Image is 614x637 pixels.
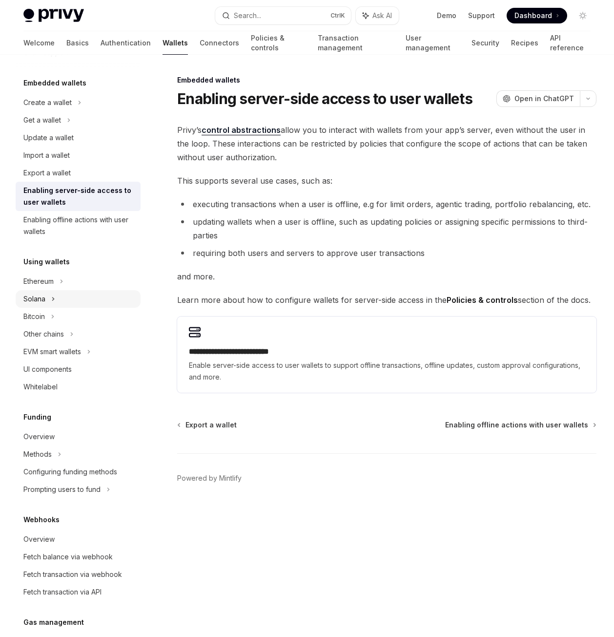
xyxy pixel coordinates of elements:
[202,125,281,135] a: control abstractions
[16,182,141,211] a: Enabling server-side access to user wallets
[23,569,122,580] div: Fetch transaction via webhook
[23,411,51,423] h5: Funding
[356,7,399,24] button: Ask AI
[189,360,585,383] span: Enable server-side access to user wallets to support offline transactions, offline updates, custo...
[16,531,141,548] a: Overview
[215,7,351,24] button: Search...CtrlK
[16,147,141,164] a: Import a wallet
[330,12,345,20] span: Ctrl K
[23,466,117,478] div: Configuring funding methods
[406,31,460,55] a: User management
[23,586,102,598] div: Fetch transaction via API
[23,484,101,495] div: Prompting users to fund
[16,548,141,566] a: Fetch balance via webhook
[437,11,456,21] a: Demo
[496,90,580,107] button: Open in ChatGPT
[372,11,392,21] span: Ask AI
[16,463,141,481] a: Configuring funding methods
[23,149,70,161] div: Import a wallet
[507,8,567,23] a: Dashboard
[177,246,596,260] li: requiring both users and servers to approve user transactions
[177,90,472,107] h1: Enabling server-side access to user wallets
[23,381,58,393] div: Whitelabel
[575,8,591,23] button: Toggle dark mode
[445,420,595,430] a: Enabling offline actions with user wallets
[234,10,261,21] div: Search...
[177,215,596,242] li: updating wallets when a user is offline, such as updating policies or assigning specific permissi...
[445,420,588,430] span: Enabling offline actions with user wallets
[23,77,86,89] h5: Embedded wallets
[23,448,52,460] div: Methods
[23,167,71,179] div: Export a wallet
[177,473,242,483] a: Powered by Mintlify
[16,378,141,396] a: Whitelabel
[23,9,84,22] img: light logo
[23,185,135,208] div: Enabling server-side access to user wallets
[23,346,81,358] div: EVM smart wallets
[23,132,74,144] div: Update a wallet
[200,31,239,55] a: Connectors
[23,114,61,126] div: Get a wallet
[550,31,591,55] a: API reference
[178,420,237,430] a: Export a wallet
[177,270,596,283] span: and more.
[23,97,72,108] div: Create a wallet
[23,293,45,305] div: Solana
[251,31,306,55] a: Policies & controls
[16,428,141,446] a: Overview
[23,311,45,322] div: Bitcoin
[101,31,151,55] a: Authentication
[23,533,55,545] div: Overview
[23,256,70,268] h5: Using wallets
[23,328,64,340] div: Other chains
[514,94,574,104] span: Open in ChatGPT
[468,11,495,21] a: Support
[185,420,237,430] span: Export a wallet
[511,31,538,55] a: Recipes
[23,363,72,375] div: UI components
[23,551,113,563] div: Fetch balance via webhook
[23,276,54,287] div: Ethereum
[16,361,141,378] a: UI components
[66,31,89,55] a: Basics
[514,11,552,21] span: Dashboard
[471,31,499,55] a: Security
[23,214,135,237] div: Enabling offline actions with user wallets
[23,431,55,443] div: Overview
[447,295,518,305] strong: Policies & controls
[23,514,60,526] h5: Webhooks
[16,566,141,583] a: Fetch transaction via webhook
[177,197,596,211] li: executing transactions when a user is offline, e.g for limit orders, agentic trading, portfolio r...
[16,211,141,240] a: Enabling offline actions with user wallets
[23,616,84,628] h5: Gas management
[177,75,596,85] div: Embedded wallets
[16,129,141,147] a: Update a wallet
[16,164,141,182] a: Export a wallet
[177,123,596,164] span: Privy’s allow you to interact with wallets from your app’s server, even without the user in the l...
[318,31,394,55] a: Transaction management
[16,583,141,601] a: Fetch transaction via API
[177,174,596,188] span: This supports several use cases, such as:
[163,31,188,55] a: Wallets
[177,293,596,307] span: Learn more about how to configure wallets for server-side access in the section of the docs.
[23,31,55,55] a: Welcome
